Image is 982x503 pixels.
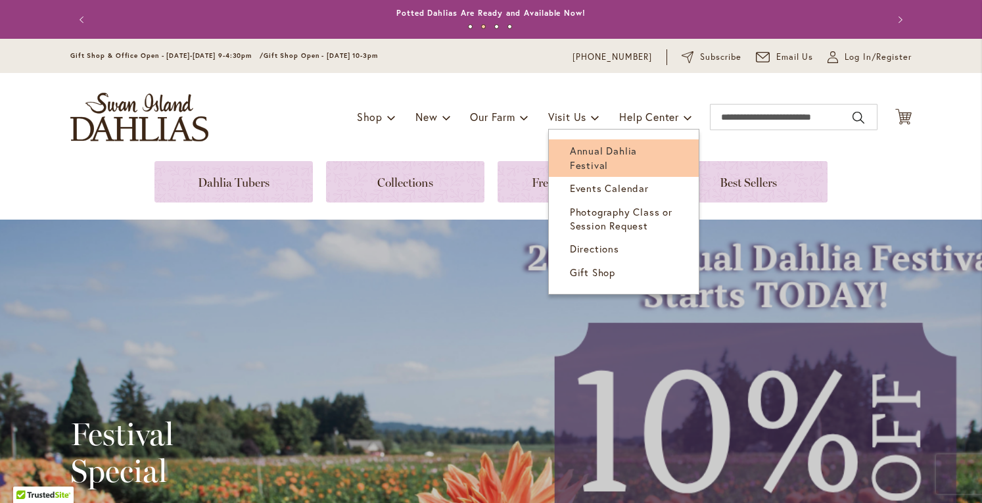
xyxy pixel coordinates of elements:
[494,24,499,29] button: 3 of 4
[415,110,437,124] span: New
[357,110,383,124] span: Shop
[264,51,378,60] span: Gift Shop Open - [DATE] 10-3pm
[70,51,264,60] span: Gift Shop & Office Open - [DATE]-[DATE] 9-4:30pm /
[70,93,208,141] a: store logo
[570,181,649,195] span: Events Calendar
[885,7,912,33] button: Next
[573,51,652,64] a: [PHONE_NUMBER]
[570,205,672,232] span: Photography Class or Session Request
[548,110,586,124] span: Visit Us
[619,110,679,124] span: Help Center
[776,51,814,64] span: Email Us
[481,24,486,29] button: 2 of 4
[756,51,814,64] a: Email Us
[396,8,586,18] a: Potted Dahlias Are Ready and Available Now!
[570,266,615,279] span: Gift Shop
[828,51,912,64] a: Log In/Register
[468,24,473,29] button: 1 of 4
[682,51,741,64] a: Subscribe
[700,51,741,64] span: Subscribe
[570,242,619,255] span: Directions
[470,110,515,124] span: Our Farm
[570,144,637,171] span: Annual Dahlia Festival
[70,7,97,33] button: Previous
[507,24,512,29] button: 4 of 4
[70,416,411,489] h2: Festival Special
[845,51,912,64] span: Log In/Register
